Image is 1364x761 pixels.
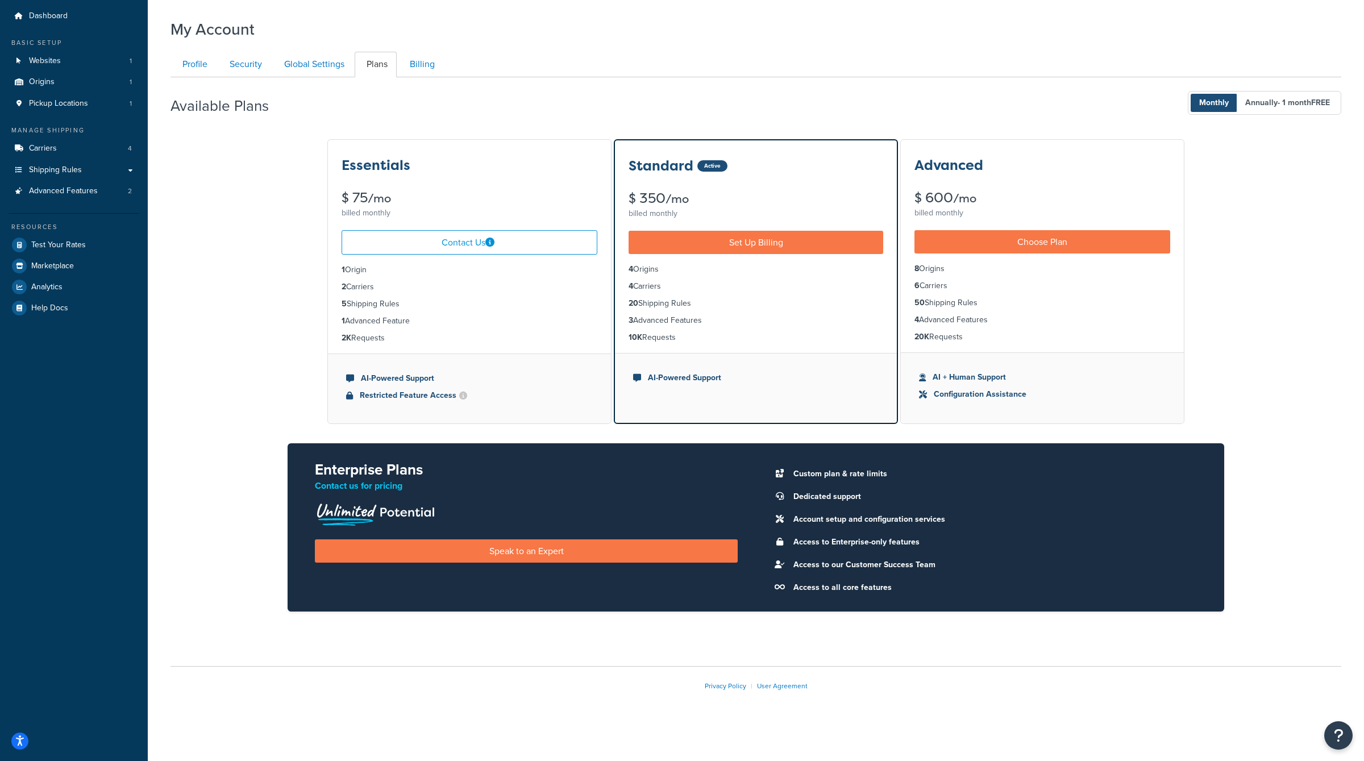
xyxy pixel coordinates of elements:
[629,159,693,173] h3: Standard
[788,557,1197,573] li: Access to our Customer Success Team
[130,77,132,87] span: 1
[346,372,593,385] li: AI-Powered Support
[1237,94,1338,112] span: Annually
[914,158,983,173] h3: Advanced
[788,580,1197,596] li: Access to all core features
[914,331,1170,343] li: Requests
[9,277,139,297] a: Analytics
[788,466,1197,482] li: Custom plan & rate limits
[9,93,139,114] a: Pickup Locations 1
[342,332,351,344] strong: 2K
[315,478,738,494] p: Contact us for pricing
[29,165,82,175] span: Shipping Rules
[130,56,132,66] span: 1
[170,98,286,114] h2: Available Plans
[914,314,919,326] strong: 4
[29,99,88,109] span: Pickup Locations
[346,389,593,402] li: Restricted Feature Access
[128,186,132,196] span: 2
[342,315,597,327] li: Advanced Feature
[342,158,410,173] h3: Essentials
[29,56,61,66] span: Websites
[9,72,139,93] li: Origins
[629,314,633,326] strong: 3
[9,93,139,114] li: Pickup Locations
[315,539,738,563] a: Speak to an Expert
[9,256,139,276] a: Marketplace
[31,303,68,313] span: Help Docs
[629,263,633,275] strong: 4
[9,181,139,202] li: Advanced Features
[914,263,919,275] strong: 8
[914,280,920,292] strong: 6
[919,371,1166,384] li: AI + Human Support
[914,297,1170,309] li: Shipping Rules
[9,298,139,318] a: Help Docs
[1191,94,1237,112] span: Monthly
[629,297,638,309] strong: 20
[9,138,139,159] li: Carriers
[342,230,597,255] a: Contact Us
[342,281,346,293] strong: 2
[629,297,883,310] li: Shipping Rules
[29,77,55,87] span: Origins
[9,222,139,232] div: Resources
[342,332,597,344] li: Requests
[170,18,255,40] h1: My Account
[9,235,139,255] a: Test Your Rates
[342,281,597,293] li: Carriers
[170,52,217,77] a: Profile
[1188,91,1341,115] button: Monthly Annually- 1 monthFREE
[788,512,1197,527] li: Account setup and configuration services
[629,314,883,327] li: Advanced Features
[9,126,139,135] div: Manage Shipping
[9,6,139,27] a: Dashboard
[355,52,397,77] a: Plans
[629,192,883,206] div: $ 350
[914,280,1170,292] li: Carriers
[697,160,727,172] div: Active
[629,231,883,254] a: Set Up Billing
[757,681,808,691] a: User Agreement
[751,681,752,691] span: |
[1278,97,1330,109] span: - 1 month
[629,280,633,292] strong: 4
[315,500,435,526] img: Unlimited Potential
[398,52,444,77] a: Billing
[914,205,1170,221] div: billed monthly
[29,11,68,21] span: Dashboard
[629,331,883,344] li: Requests
[788,489,1197,505] li: Dedicated support
[629,206,883,222] div: billed monthly
[914,297,925,309] strong: 50
[9,38,139,48] div: Basic Setup
[31,261,74,271] span: Marketplace
[368,190,391,206] small: /mo
[9,51,139,72] a: Websites 1
[9,160,139,181] a: Shipping Rules
[29,186,98,196] span: Advanced Features
[666,191,689,207] small: /mo
[9,181,139,202] a: Advanced Features 2
[342,205,597,221] div: billed monthly
[9,138,139,159] a: Carriers 4
[914,263,1170,275] li: Origins
[629,263,883,276] li: Origins
[128,144,132,153] span: 4
[9,51,139,72] li: Websites
[629,331,642,343] strong: 10K
[130,99,132,109] span: 1
[705,681,746,691] a: Privacy Policy
[31,240,86,250] span: Test Your Rates
[629,280,883,293] li: Carriers
[914,331,929,343] strong: 20K
[272,52,354,77] a: Global Settings
[1311,97,1330,109] b: FREE
[914,230,1170,253] a: Choose Plan
[342,315,345,327] strong: 1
